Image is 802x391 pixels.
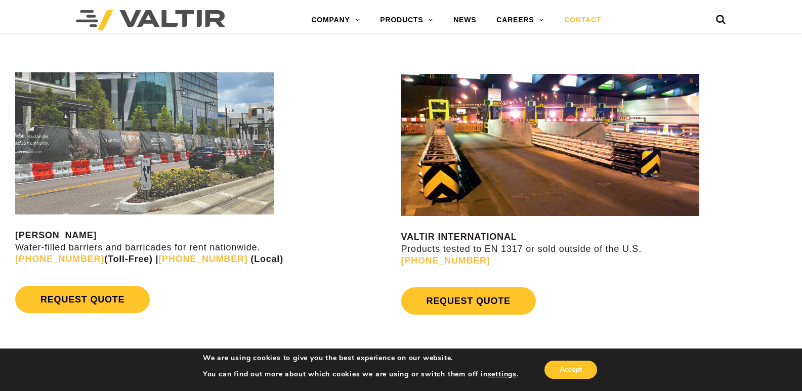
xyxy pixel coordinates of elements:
strong: VALTIR INTERNATIONAL [401,232,517,242]
img: contact us valtir international [401,73,699,216]
a: [PHONE_NUMBER] [15,254,104,264]
a: NEWS [443,10,486,30]
img: Rentals contact us image [15,72,274,214]
p: We are using cookies to give you the best experience on our website. [203,354,519,363]
button: Accept [544,361,597,379]
strong: (Local) [250,254,283,264]
a: [PHONE_NUMBER] [158,254,247,264]
a: CONTACT [554,10,611,30]
strong: [PERSON_NAME] [15,230,97,240]
a: [PHONE_NUMBER] [401,255,490,266]
a: PRODUCTS [370,10,443,30]
strong: (Toll-Free) | [15,254,158,264]
button: settings [488,370,517,379]
img: Valtir [76,10,225,30]
p: Water-filled barriers and barricades for rent nationwide. [15,230,399,265]
p: You can find out more about which cookies we are using or switch them off in . [203,370,519,379]
a: REQUEST QUOTE [15,286,150,313]
a: COMPANY [301,10,370,30]
a: REQUEST QUOTE [401,287,536,315]
a: CAREERS [486,10,554,30]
